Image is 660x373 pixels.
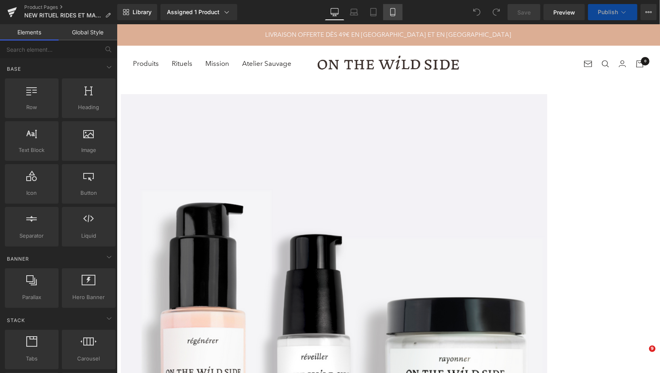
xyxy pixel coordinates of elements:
span: Hero Banner [64,293,113,301]
a: New Library [117,4,157,20]
a: Rituels [55,34,76,45]
a: Tablet [364,4,383,20]
a: Produits [16,34,42,45]
span: 9 [649,346,656,352]
span: Heading [64,103,113,112]
a: Desktop [325,4,344,20]
span: Stack [6,316,26,324]
span: Carousel [64,354,113,363]
div: Assigned 1 Product [167,8,231,16]
a: Preview [544,4,585,20]
a: Laptop [344,4,364,20]
a: Global Style [59,24,117,40]
button: Undo [469,4,485,20]
span: Tabs [7,354,56,363]
a: Mission [89,34,112,45]
cart-count: 0 [524,33,533,41]
a: Panier [519,36,527,43]
span: Banner [6,255,30,263]
span: Parallax [7,293,56,301]
span: Button [64,189,113,197]
button: Publish [588,4,637,20]
span: NEW RITUEL RIDES ET MANQUE DE FERMETE [24,12,102,19]
a: Connexion [502,36,509,43]
span: Separator [7,232,56,240]
span: Image [64,146,113,154]
button: More [641,4,657,20]
a: Mobile [383,4,403,20]
span: Icon [7,189,56,197]
span: Text Block [7,146,56,154]
span: Liquid [64,232,113,240]
a: Product Pages [24,4,117,11]
span: Save [517,8,531,17]
p: LIVRAISON OFFERTE DÈS 49€ EN [GEOGRAPHIC_DATA] ET EN [GEOGRAPHIC_DATA] [149,6,395,15]
a: Atelier Sauvage [125,34,175,45]
span: Preview [553,8,575,17]
button: Redo [488,4,504,20]
span: Base [6,65,22,73]
span: Row [7,103,56,112]
a: Recherche [485,36,492,43]
iframe: Intercom live chat [633,346,652,365]
span: Library [133,8,152,16]
span: Publish [598,9,618,15]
